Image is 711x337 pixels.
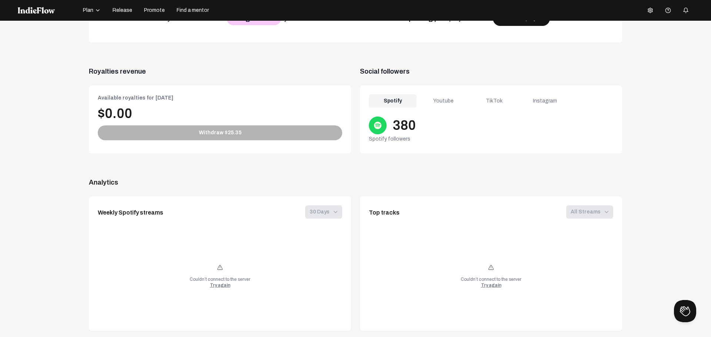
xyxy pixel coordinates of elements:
[140,4,169,16] button: Promote
[393,118,416,133] div: 380
[199,129,241,137] span: Withdraw $25.35
[98,94,342,102] div: Available royalties for [DATE]
[98,208,163,217] div: Weekly Spotify streams
[89,66,351,77] span: Royalties revenue
[420,94,467,108] div: Youtube
[172,4,213,16] button: Find a mentor
[521,94,569,108] div: Instagram
[674,300,696,322] iframe: Toggle Customer Support
[210,282,230,288] div: Try again
[369,94,417,108] div: Spotify
[98,125,342,140] button: Withdraw $25.35
[18,7,55,14] img: indieflow-logo-white.svg
[98,106,342,121] div: $0.00
[113,7,132,14] span: Release
[79,4,105,16] button: Plan
[369,136,410,142] span: Spotify followers
[369,208,400,217] div: Top tracks
[481,282,501,288] div: Try again
[360,66,622,77] span: Social followers
[369,229,613,322] div: Couldn’t connect to the server
[98,229,342,322] div: Couldn’t connect to the server
[89,177,622,188] div: Analytics
[470,94,518,108] div: TikTok
[144,7,165,14] span: Promote
[177,7,209,14] span: Find a mentor
[373,121,382,130] img: Spotify.svg
[108,4,137,16] button: Release
[83,7,93,14] span: Plan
